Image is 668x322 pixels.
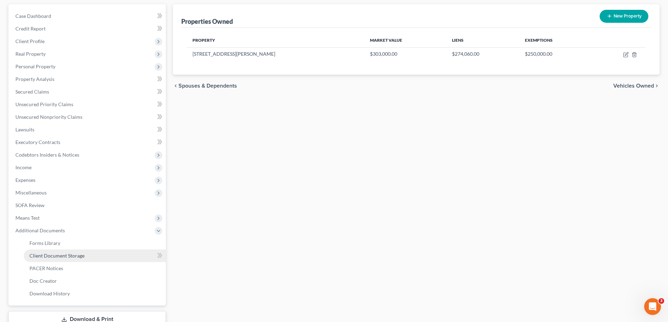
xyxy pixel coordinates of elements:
span: Unsecured Nonpriority Claims [15,114,82,120]
a: PACER Notices [24,262,166,275]
span: Client Profile [15,38,45,44]
div: Properties Owned [181,17,233,26]
span: Forms Library [29,240,60,246]
button: Vehicles Owned chevron_right [613,83,660,89]
a: Download History [24,287,166,300]
a: Doc Creator [24,275,166,287]
span: Case Dashboard [15,13,51,19]
td: $250,000.00 [519,47,593,61]
span: Vehicles Owned [613,83,654,89]
span: Means Test [15,215,40,221]
span: Download History [29,290,70,296]
a: Unsecured Nonpriority Claims [10,111,166,123]
i: chevron_left [173,83,178,89]
span: 3 [659,298,664,304]
span: Credit Report [15,26,46,32]
a: Unsecured Priority Claims [10,98,166,111]
span: Expenses [15,177,35,183]
a: Lawsuits [10,123,166,136]
button: chevron_left Spouses & Dependents [173,83,237,89]
span: Client Document Storage [29,253,85,259]
a: Secured Claims [10,85,166,98]
td: $274,060.00 [446,47,519,61]
span: Secured Claims [15,89,49,95]
a: Credit Report [10,22,166,35]
a: Executory Contracts [10,136,166,149]
span: Additional Documents [15,227,65,233]
i: chevron_right [654,83,660,89]
span: PACER Notices [29,265,63,271]
span: Personal Property [15,63,55,69]
span: Real Property [15,51,46,57]
th: Liens [446,33,519,47]
span: Lawsuits [15,126,34,132]
th: Exemptions [519,33,593,47]
span: Income [15,164,32,170]
span: Codebtors Insiders & Notices [15,152,79,158]
td: [STREET_ADDRESS][PERSON_NAME] [187,47,364,61]
span: Unsecured Priority Claims [15,101,73,107]
th: Property [187,33,364,47]
a: SOFA Review [10,199,166,212]
span: Miscellaneous [15,190,47,196]
a: Property Analysis [10,73,166,85]
span: Doc Creator [29,278,57,284]
td: $303,000.00 [364,47,446,61]
span: Executory Contracts [15,139,60,145]
th: Market Value [364,33,446,47]
iframe: Intercom live chat [644,298,661,315]
a: Forms Library [24,237,166,249]
a: Client Document Storage [24,249,166,262]
a: Case Dashboard [10,10,166,22]
button: New Property [600,10,648,23]
span: SOFA Review [15,202,45,208]
span: Property Analysis [15,76,54,82]
span: Spouses & Dependents [178,83,237,89]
